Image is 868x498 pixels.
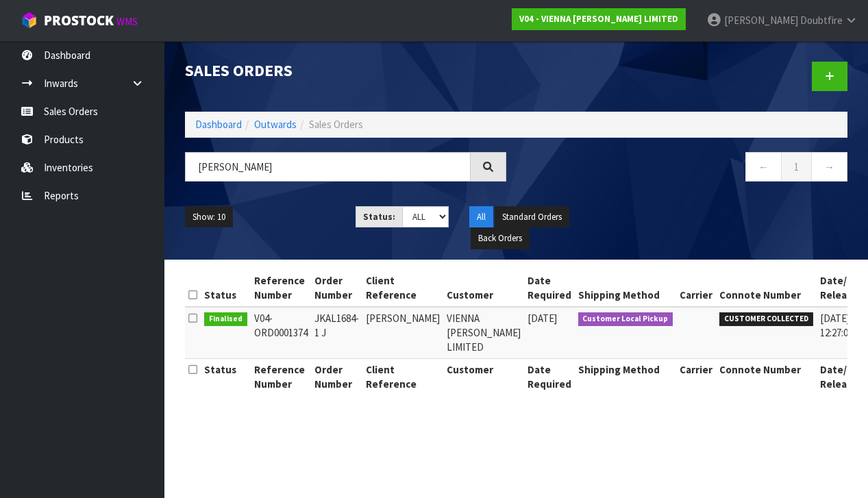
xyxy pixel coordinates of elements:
th: Client Reference [362,358,443,395]
th: Reference Number [251,358,311,395]
th: Connote Number [716,358,817,395]
img: cube-alt.png [21,12,38,29]
th: Order Number [311,358,362,395]
button: Back Orders [471,227,530,249]
nav: Page navigation [527,152,848,186]
th: Carrier [676,358,716,395]
th: Customer [443,270,524,307]
th: Order Number [311,270,362,307]
th: Date Required [524,270,575,307]
strong: V04 - VIENNA [PERSON_NAME] LIMITED [519,13,678,25]
span: ProStock [44,12,114,29]
span: Finalised [204,312,247,326]
th: Status [201,358,251,395]
a: Outwards [254,118,297,131]
input: Search sales orders [185,152,471,182]
td: V04-ORD0001374 [251,307,311,359]
th: Shipping Method [575,270,677,307]
td: VIENNA [PERSON_NAME] LIMITED [443,307,524,359]
th: Client Reference [362,270,443,307]
span: [DATE] [528,312,557,325]
td: JKAL1684-1 J [311,307,362,359]
span: [DATE] 12:27:00 [820,312,853,339]
button: Show: 10 [185,206,233,228]
th: Status [201,270,251,307]
td: [PERSON_NAME] [362,307,443,359]
th: Customer [443,358,524,395]
span: CUSTOMER COLLECTED [719,312,813,326]
a: → [811,152,847,182]
span: [PERSON_NAME] [724,14,798,27]
th: Carrier [676,270,716,307]
a: Dashboard [195,118,242,131]
th: Shipping Method [575,358,677,395]
span: Doubtfire [800,14,843,27]
a: ← [745,152,782,182]
h1: Sales Orders [185,62,506,79]
small: WMS [116,15,138,28]
span: Customer Local Pickup [578,312,673,326]
th: Reference Number [251,270,311,307]
span: Sales Orders [309,118,363,131]
button: All [469,206,493,228]
strong: Status: [363,211,395,223]
button: Standard Orders [495,206,569,228]
th: Date Required [524,358,575,395]
th: Connote Number [716,270,817,307]
a: 1 [781,152,812,182]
